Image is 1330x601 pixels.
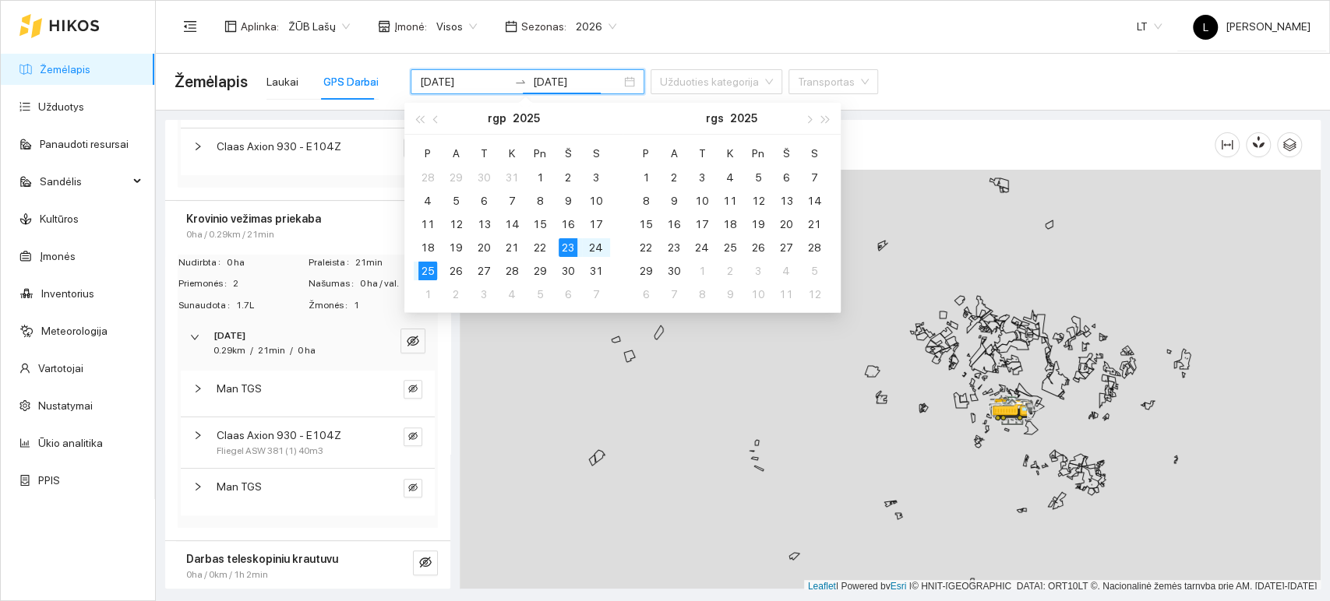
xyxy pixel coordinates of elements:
a: Meteorologija [41,325,108,337]
td: 2025-10-05 [800,259,828,283]
span: Fliegel ASW 381 (1) 40m3 [217,444,323,459]
td: 2025-09-18 [716,213,744,236]
div: 14 [503,215,521,234]
div: 31 [587,262,605,280]
div: Krovinio vežimas priekaba0ha / 0.29km / 21mineye-invisible [165,201,450,251]
span: Aplinka : [241,18,279,35]
div: 26 [446,262,465,280]
div: 4 [418,192,437,210]
button: eye-invisible [404,427,422,446]
div: 15 [637,215,655,234]
div: 28 [805,238,824,257]
div: 1 [418,285,437,304]
div: 23 [559,238,577,257]
span: | [909,581,912,592]
div: 1 [637,168,655,187]
span: 0.29km [213,345,245,356]
td: 2025-10-09 [716,283,744,306]
td: 2025-10-08 [688,283,716,306]
button: rgs [706,103,724,134]
span: 0 ha [298,345,316,356]
div: 6 [637,285,655,304]
span: shop [378,20,390,33]
div: 5 [805,262,824,280]
th: Pn [744,141,772,166]
button: 2025 [513,103,540,134]
td: 2025-09-06 [772,166,800,189]
span: ŽŪB Lašų [288,15,350,38]
span: Įmonė : [394,18,427,35]
span: 0ha / 0km / 1h 2min [186,568,268,582]
td: 2025-08-26 [442,259,470,283]
td: 2025-08-10 [582,189,610,213]
div: 22 [531,238,549,257]
div: 11 [777,285,796,304]
span: LT [1137,15,1162,38]
div: 24 [693,238,711,257]
div: Man TGSeye-invisible [181,371,435,416]
td: 2025-10-04 [772,259,800,283]
td: 2025-08-14 [498,213,526,236]
span: right [193,142,203,151]
td: 2025-10-10 [744,283,772,306]
div: 18 [721,215,739,234]
div: 31 [503,168,521,187]
td: 2025-09-16 [660,213,688,236]
span: Man TGS [217,478,262,495]
span: Claas Axion 930 - E104Z [217,427,341,444]
strong: [DATE] [213,330,245,341]
span: eye-invisible [419,556,432,571]
td: 2025-09-03 [470,283,498,306]
span: Sunaudota [178,298,236,313]
div: Darbas teleskopiniu krautuvu0ha / 0km / 1h 2mineye-invisible [165,541,450,592]
span: layout [224,20,237,33]
div: 6 [474,192,493,210]
div: Man TGSeye-invisible [181,469,435,515]
div: 7 [805,168,824,187]
td: 2025-10-11 [772,283,800,306]
td: 2025-08-04 [414,189,442,213]
div: 11 [721,192,739,210]
span: to [514,76,527,88]
td: 2025-08-11 [414,213,442,236]
div: 7 [503,192,521,210]
td: 2025-08-22 [526,236,554,259]
a: Žemėlapis [40,63,90,76]
span: Visos [436,15,477,38]
div: 5 [446,192,465,210]
th: T [470,141,498,166]
td: 2025-08-17 [582,213,610,236]
td: 2025-08-20 [470,236,498,259]
span: Sezonas : [521,18,566,35]
td: 2025-08-01 [526,166,554,189]
th: S [800,141,828,166]
div: 9 [559,192,577,210]
td: 2025-09-26 [744,236,772,259]
div: 7 [665,285,683,304]
td: 2025-09-21 [800,213,828,236]
td: 2025-09-22 [632,236,660,259]
td: 2025-09-05 [744,166,772,189]
th: K [716,141,744,166]
span: 1.7L [236,298,307,313]
button: eye-invisible [404,479,422,497]
td: 2025-08-28 [498,259,526,283]
td: 2025-09-20 [772,213,800,236]
div: 2 [446,285,465,304]
td: 2025-09-17 [688,213,716,236]
div: 18 [418,238,437,257]
span: right [193,482,203,491]
th: Pn [526,141,554,166]
button: 2025 [730,103,757,134]
div: 28 [503,262,521,280]
div: 16 [665,215,683,234]
td: 2025-08-31 [582,259,610,283]
div: 24 [587,238,605,257]
td: 2025-09-02 [660,166,688,189]
td: 2025-10-12 [800,283,828,306]
div: 14 [805,192,824,210]
td: 2025-09-14 [800,189,828,213]
div: 1 [531,168,549,187]
td: 2025-09-02 [442,283,470,306]
div: 27 [777,238,796,257]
